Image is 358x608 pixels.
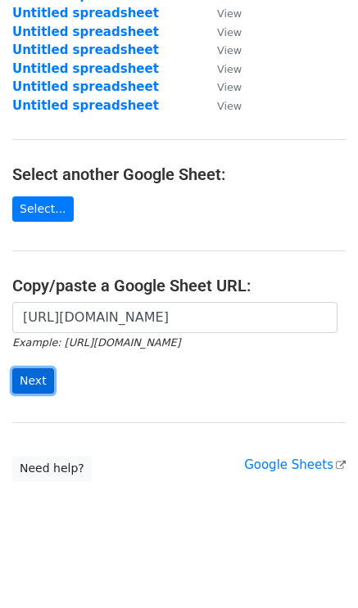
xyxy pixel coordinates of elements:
[12,276,346,295] h4: Copy/paste a Google Sheet URL:
[217,26,242,38] small: View
[217,7,242,20] small: View
[12,336,180,349] small: Example: [URL][DOMAIN_NAME]
[201,79,242,94] a: View
[12,302,338,333] input: Paste your Google Sheet URL here
[12,79,159,94] a: Untitled spreadsheet
[12,368,54,394] input: Next
[12,98,159,113] a: Untitled spreadsheet
[217,100,242,112] small: View
[201,43,242,57] a: View
[12,61,159,76] a: Untitled spreadsheet
[12,196,74,222] a: Select...
[201,6,242,20] a: View
[244,457,346,472] a: Google Sheets
[217,63,242,75] small: View
[12,164,346,184] h4: Select another Google Sheet:
[201,61,242,76] a: View
[12,25,159,39] a: Untitled spreadsheet
[12,43,159,57] a: Untitled spreadsheet
[217,81,242,93] small: View
[276,529,358,608] div: 聊天小组件
[201,98,242,113] a: View
[12,456,92,481] a: Need help?
[12,6,159,20] a: Untitled spreadsheet
[276,529,358,608] iframe: Chat Widget
[217,44,242,56] small: View
[201,25,242,39] a: View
